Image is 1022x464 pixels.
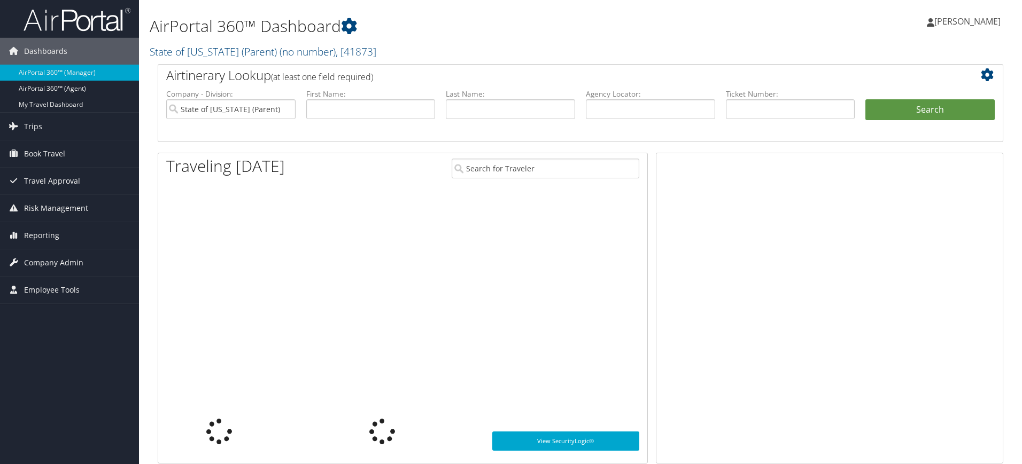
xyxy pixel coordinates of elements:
[150,44,376,59] a: State of [US_STATE] (Parent)
[24,249,83,276] span: Company Admin
[24,113,42,140] span: Trips
[24,38,67,65] span: Dashboards
[24,140,65,167] span: Book Travel
[336,44,376,59] span: , [ 41873 ]
[150,15,724,37] h1: AirPortal 360™ Dashboard
[865,99,995,121] button: Search
[166,66,924,84] h2: Airtinerary Lookup
[492,431,639,451] a: View SecurityLogic®
[166,89,296,99] label: Company - Division:
[24,277,80,303] span: Employee Tools
[726,89,855,99] label: Ticket Number:
[306,89,436,99] label: First Name:
[24,7,130,32] img: airportal-logo.png
[586,89,715,99] label: Agency Locator:
[24,222,59,249] span: Reporting
[934,15,1001,27] span: [PERSON_NAME]
[271,71,373,83] span: (at least one field required)
[166,155,285,177] h1: Traveling [DATE]
[446,89,575,99] label: Last Name:
[452,159,639,178] input: Search for Traveler
[927,5,1011,37] a: [PERSON_NAME]
[24,195,88,222] span: Risk Management
[24,168,80,194] span: Travel Approval
[280,44,336,59] span: ( no number )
